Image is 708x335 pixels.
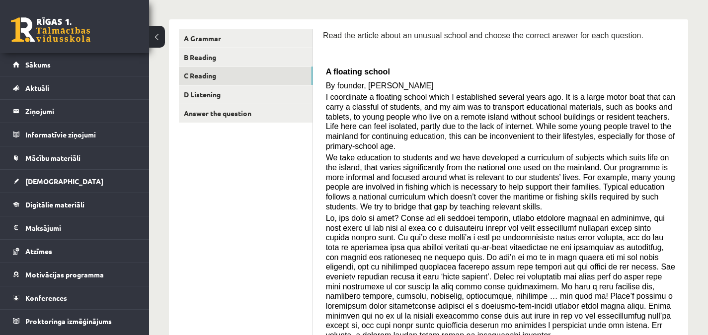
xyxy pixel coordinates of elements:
[13,263,137,286] a: Motivācijas programma
[179,67,313,85] a: C Reading
[179,85,313,104] a: D Listening
[13,53,137,76] a: Sākums
[11,17,90,42] a: Rīgas 1. Tālmācības vidusskola
[25,270,104,279] span: Motivācijas programma
[326,67,390,76] span: A floating school
[25,123,137,146] legend: Informatīvie ziņojumi
[25,200,84,209] span: Digitālie materiāli
[13,76,137,99] a: Aktuāli
[25,247,52,256] span: Atzīmes
[13,100,137,123] a: Ziņojumi
[13,286,137,309] a: Konferences
[25,60,51,69] span: Sākums
[25,177,103,186] span: [DEMOGRAPHIC_DATA]
[13,170,137,193] a: [DEMOGRAPHIC_DATA]
[13,310,137,333] a: Proktoringa izmēģinājums
[25,100,137,123] legend: Ziņojumi
[25,83,49,92] span: Aktuāli
[13,146,137,169] a: Mācību materiāli
[13,216,137,239] a: Maksājumi
[179,48,313,67] a: B Reading
[326,153,675,210] span: We take education to students and we have developed a curriculum of subjects which suits life on ...
[25,153,80,162] span: Mācību materiāli
[179,104,313,123] a: Answer the question
[25,317,112,326] span: Proktoringa izmēģinājums
[25,216,137,239] legend: Maksājumi
[13,123,137,146] a: Informatīvie ziņojumi
[25,293,67,302] span: Konferences
[13,240,137,263] a: Atzīmes
[323,31,643,40] span: Read the article about an unusual school and choose the correct answer for each question.
[326,81,434,90] span: By founder, [PERSON_NAME]
[326,93,676,150] span: I coordinate a floating school which I established several years ago. It is a large motor boat th...
[13,193,137,216] a: Digitālie materiāli
[179,29,313,48] a: A Grammar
